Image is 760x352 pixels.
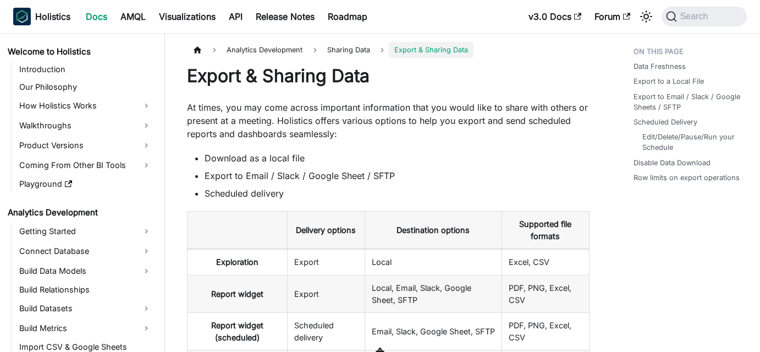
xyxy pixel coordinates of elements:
[16,282,155,297] a: Build Relationships
[79,8,114,25] a: Docs
[634,76,704,86] a: Export to a Local File
[16,300,155,317] a: Build Datasets
[13,8,31,25] img: Holistics
[13,8,70,25] a: HolisticsHolisticsHolistics
[187,101,590,140] p: At times, you may come across important information that you would like to share with others or p...
[522,8,588,25] a: v3.0 Docs
[502,212,589,250] th: Supported file formats
[502,249,589,275] td: Excel, CSV
[321,8,374,25] a: Roadmap
[634,117,697,127] a: Scheduled Delivery
[205,151,590,165] li: Download as a local file
[221,42,308,58] span: Analytics Development
[288,313,365,350] td: Scheduled delivery
[288,212,365,250] th: Delivery options
[634,172,740,183] a: Row limits on export operations
[188,249,288,275] th: Exploration
[662,7,747,26] button: Search (Command+K)
[187,42,208,58] a: Home page
[502,275,589,313] td: PDF, PNG, Excel, CSV
[365,212,502,250] th: Destination options
[637,8,655,25] button: Switch between dark and light mode (currently system mode)
[365,249,502,275] td: Local
[389,42,473,58] span: Export & Sharing Data
[588,8,637,25] a: Forum
[222,8,249,25] a: API
[288,275,365,313] td: Export
[35,10,70,23] b: Holistics
[16,79,155,95] a: Our Philosophy
[152,8,222,25] a: Visualizations
[634,61,686,72] a: Data Freshness
[4,44,155,59] a: Welcome to Holistics
[16,223,155,240] a: Getting Started
[249,8,321,25] a: Release Notes
[16,242,155,260] a: Connect Database
[365,275,502,313] td: Local, Email, Slack, Google Sheet, SFTP
[187,65,590,87] h1: Export & Sharing Data
[4,205,155,220] a: Analytics Development
[205,169,590,182] li: Export to Email / Slack / Google Sheet / SFTP
[16,176,155,192] a: Playground
[16,156,155,174] a: Coming From Other BI Tools
[288,249,365,275] td: Export
[16,137,155,154] a: Product Versions
[205,187,590,200] li: Scheduled delivery
[187,42,590,58] nav: Breadcrumbs
[502,313,589,350] td: PDF, PNG, Excel, CSV
[677,12,715,21] span: Search
[188,275,288,313] th: Report widget
[16,62,155,77] a: Introduction
[365,313,502,350] td: Email, Slack, Google Sheet, SFTP
[16,97,155,115] a: How Holistics Works
[114,8,152,25] a: AMQL
[16,117,155,134] a: Walkthroughs
[642,132,739,153] a: Edit/Delete/Pause/Run your Schedule
[188,313,288,350] th: Report widget (scheduled)
[16,262,155,280] a: Build Data Models
[322,42,376,58] span: Sharing Data
[16,319,155,337] a: Build Metrics
[634,91,743,112] a: Export to Email / Slack / Google Sheets / SFTP
[634,158,711,168] a: Disable Data Download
